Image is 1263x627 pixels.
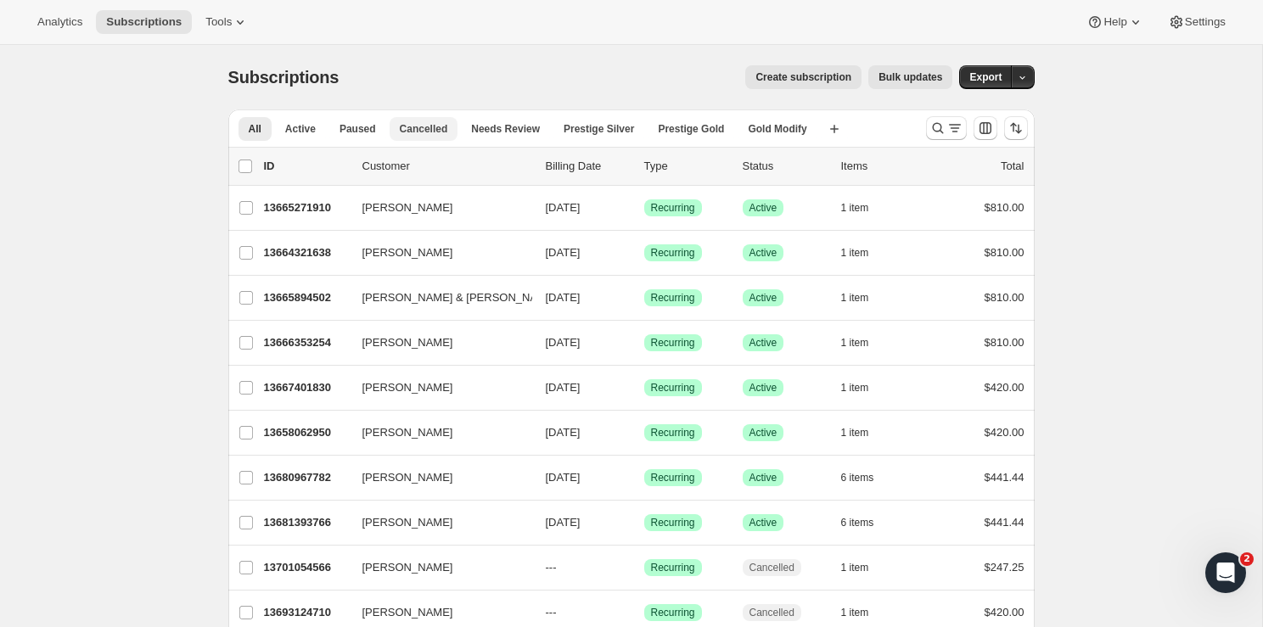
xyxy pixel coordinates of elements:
[749,426,777,439] span: Active
[264,196,1024,220] div: 13665271910[PERSON_NAME][DATE]SuccessRecurringSuccessActive1 item$810.00
[841,466,893,490] button: 6 items
[841,241,888,265] button: 1 item
[264,511,1024,535] div: 13681393766[PERSON_NAME][DATE]SuccessRecurringSuccessActive6 items$441.44
[264,601,1024,624] div: 13693124710[PERSON_NAME]---SuccessRecurringCancelled1 item$420.00
[285,122,316,136] span: Active
[841,381,869,395] span: 1 item
[352,374,522,401] button: [PERSON_NAME]
[841,331,888,355] button: 1 item
[985,336,1024,349] span: $810.00
[841,421,888,445] button: 1 item
[546,291,581,304] span: [DATE]
[352,239,522,266] button: [PERSON_NAME]
[841,516,874,529] span: 6 items
[749,336,777,350] span: Active
[841,426,869,439] span: 1 item
[264,331,1024,355] div: 13666353254[PERSON_NAME][DATE]SuccessRecurringSuccessActive1 item$810.00
[749,246,777,260] span: Active
[841,601,888,624] button: 1 item
[264,158,349,175] p: ID
[546,246,581,259] span: [DATE]
[264,334,349,351] p: 13666353254
[264,421,1024,445] div: 13658062950[PERSON_NAME][DATE]SuccessRecurringSuccessActive1 item$420.00
[264,376,1024,400] div: 13667401830[PERSON_NAME][DATE]SuccessRecurringSuccessActive1 item$420.00
[651,426,695,439] span: Recurring
[264,466,1024,490] div: 13680967782[PERSON_NAME][DATE]SuccessRecurringSuccessActive6 items$441.44
[546,471,581,484] span: [DATE]
[27,10,93,34] button: Analytics
[651,246,695,260] span: Recurring
[96,10,192,34] button: Subscriptions
[362,158,532,175] p: Customer
[340,122,376,136] span: Paused
[471,122,540,136] span: Needs Review
[546,426,581,439] span: [DATE]
[1240,552,1254,566] span: 2
[264,158,1024,175] div: IDCustomerBilling DateTypeStatusItemsTotal
[546,158,631,175] p: Billing Date
[745,65,862,89] button: Create subscription
[749,291,777,305] span: Active
[841,471,874,484] span: 6 items
[1185,15,1226,29] span: Settings
[546,516,581,529] span: [DATE]
[1004,116,1028,140] button: Sort the results
[841,561,869,574] span: 1 item
[1001,158,1024,175] p: Total
[264,244,349,261] p: 13664321638
[878,70,942,84] span: Bulk updates
[985,606,1024,619] span: $420.00
[985,291,1024,304] span: $810.00
[352,509,522,536] button: [PERSON_NAME]
[1103,15,1126,29] span: Help
[651,291,695,305] span: Recurring
[749,516,777,529] span: Active
[228,68,340,87] span: Subscriptions
[546,201,581,214] span: [DATE]
[749,381,777,395] span: Active
[985,516,1024,529] span: $441.44
[841,286,888,310] button: 1 item
[748,122,806,136] span: Gold Modify
[651,381,695,395] span: Recurring
[362,289,558,306] span: [PERSON_NAME] & [PERSON_NAME]
[841,606,869,619] span: 1 item
[841,511,893,535] button: 6 items
[749,201,777,215] span: Active
[546,336,581,349] span: [DATE]
[264,241,1024,265] div: 13664321638[PERSON_NAME][DATE]SuccessRecurringSuccessActive1 item$810.00
[1205,552,1246,593] iframe: Intercom live chat
[362,379,453,396] span: [PERSON_NAME]
[264,289,349,306] p: 13665894502
[264,469,349,486] p: 13680967782
[651,336,695,350] span: Recurring
[352,599,522,626] button: [PERSON_NAME]
[755,70,851,84] span: Create subscription
[749,471,777,484] span: Active
[841,246,869,260] span: 1 item
[264,556,1024,579] div: 13701054566[PERSON_NAME]---SuccessRecurringCancelled1 item$247.25
[743,158,828,175] p: Status
[1158,10,1236,34] button: Settings
[352,464,522,491] button: [PERSON_NAME]
[985,471,1024,484] span: $441.44
[959,65,1012,89] button: Export
[249,122,261,136] span: All
[841,556,888,579] button: 1 item
[546,381,581,394] span: [DATE]
[651,516,695,529] span: Recurring
[264,604,349,621] p: 13693124710
[205,15,232,29] span: Tools
[841,196,888,220] button: 1 item
[264,199,349,216] p: 13665271910
[362,424,453,441] span: [PERSON_NAME]
[564,122,634,136] span: Prestige Silver
[264,424,349,441] p: 13658062950
[985,381,1024,394] span: $420.00
[749,606,794,619] span: Cancelled
[362,199,453,216] span: [PERSON_NAME]
[841,336,869,350] span: 1 item
[352,419,522,446] button: [PERSON_NAME]
[400,122,448,136] span: Cancelled
[974,116,997,140] button: Customize table column order and visibility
